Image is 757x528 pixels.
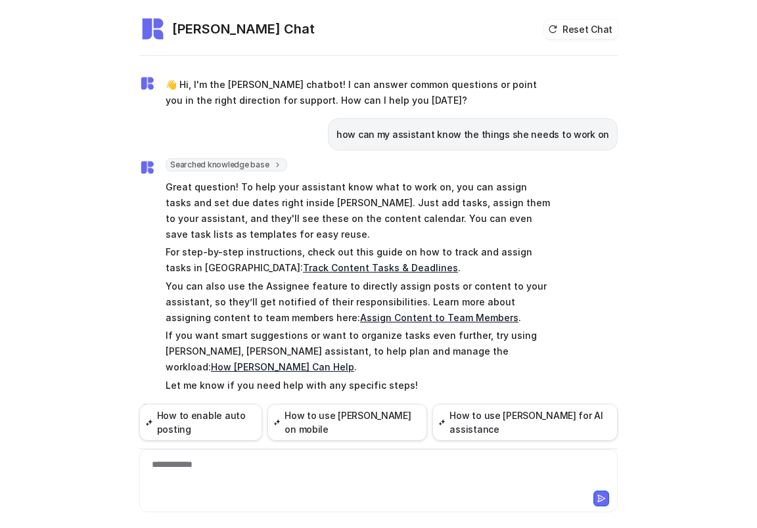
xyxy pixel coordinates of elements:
h2: [PERSON_NAME] Chat [172,20,315,38]
p: how can my assistant know the things she needs to work on [336,127,609,143]
img: Widget [139,160,155,175]
button: Reset Chat [544,20,618,39]
a: Assign Content to Team Members [360,312,518,323]
button: How to use [PERSON_NAME] on mobile [267,404,427,441]
button: How to enable auto posting [139,404,262,441]
p: If you want smart suggestions or want to organize tasks even further, try using [PERSON_NAME], [P... [166,328,550,375]
p: 👋 Hi, I'm the [PERSON_NAME] chatbot! I can answer common questions or point you in the right dire... [166,77,550,108]
p: Great question! To help your assistant know what to work on, you can assign tasks and set due dat... [166,179,550,242]
img: Widget [139,16,166,42]
a: How [PERSON_NAME] Can Help [211,361,354,372]
p: You can also use the Assignee feature to directly assign posts or content to your assistant, so t... [166,278,550,326]
img: Widget [139,76,155,91]
a: Track Content Tasks & Deadlines [303,262,458,273]
button: How to use [PERSON_NAME] for AI assistance [432,404,618,441]
p: Let me know if you need help with any specific steps! [166,378,550,393]
p: For step-by-step instructions, check out this guide on how to track and assign tasks in [GEOGRAPH... [166,244,550,276]
span: Searched knowledge base [166,158,287,171]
